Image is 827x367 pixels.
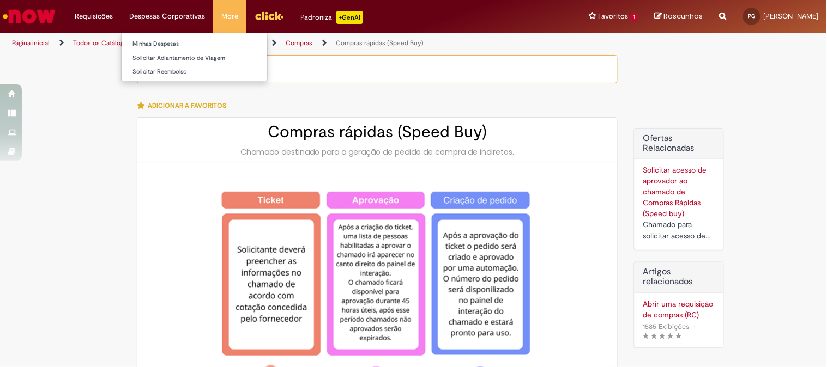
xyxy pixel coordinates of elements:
[643,267,715,286] h3: Artigos relacionados
[630,13,638,22] span: 1
[122,52,267,64] a: Solicitar Adiantamento de Viagem
[300,11,363,24] div: Padroniza
[121,33,268,81] ul: Despesas Corporativas
[148,101,226,110] span: Adicionar a Favoritos
[148,146,606,157] div: Chamado destinado para a geração de pedido de compra de indiretos.
[691,319,698,334] span: •
[73,39,131,47] a: Todos os Catálogos
[764,11,819,21] span: [PERSON_NAME]
[75,11,113,22] span: Requisições
[634,128,724,250] div: Ofertas Relacionadas
[598,11,628,22] span: Favoritos
[643,298,715,320] a: Abrir uma requisição de compras (RC)
[336,11,363,24] p: +GenAi
[12,39,50,47] a: Página inicial
[286,39,312,47] a: Compras
[655,11,703,22] a: Rascunhos
[1,5,57,27] img: ServiceNow
[336,39,424,47] a: Compras rápidas (Speed Buy)
[664,11,703,21] span: Rascunhos
[8,33,543,53] ul: Trilhas de página
[643,134,715,153] h2: Ofertas Relacionadas
[221,11,238,22] span: More
[748,13,756,20] span: PG
[643,219,715,242] div: Chamado para solicitar acesso de aprovador ao ticket de Speed buy
[129,11,205,22] span: Despesas Corporativas
[643,165,707,218] a: Solicitar acesso de aprovador ao chamado de Compras Rápidas (Speed buy)
[137,55,618,83] div: Obrigatório um anexo.
[643,322,689,331] span: 1585 Exibições
[255,8,284,24] img: click_logo_yellow_360x200.png
[148,123,606,141] h2: Compras rápidas (Speed Buy)
[137,94,232,117] button: Adicionar a Favoritos
[122,38,267,50] a: Minhas Despesas
[122,66,267,78] a: Solicitar Reembolso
